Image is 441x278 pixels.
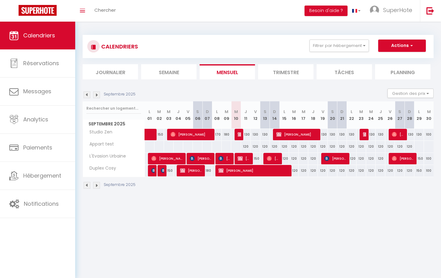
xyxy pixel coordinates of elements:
span: Calendriers [23,32,55,39]
span: Appart test [84,141,115,148]
div: 120 [260,141,270,152]
div: 120 [289,165,299,176]
p: Septembre 2025 [104,91,136,97]
abbr: D [206,109,209,115]
div: 120 [289,141,299,152]
div: 120 [318,141,327,152]
span: Paiements [23,144,52,151]
div: 100 [424,165,434,176]
img: logout [426,7,434,15]
abbr: S [196,109,199,115]
th: 11 [241,101,251,129]
th: 28 [404,101,414,129]
button: Gestion des prix [387,89,434,98]
span: Patureau Léa [151,165,154,176]
abbr: J [312,109,314,115]
div: 130 [376,129,385,140]
abbr: M [234,109,238,115]
div: 120 [251,141,260,152]
th: 06 [193,101,202,129]
div: 120 [299,153,308,164]
p: Septembre 2025 [104,182,136,188]
li: Semaine [141,64,197,79]
span: [PERSON_NAME] [238,128,241,140]
th: 12 [251,101,260,129]
div: 130 [260,129,270,140]
abbr: J [244,109,247,115]
span: [PERSON_NAME] [218,153,231,164]
div: 150 [414,153,424,164]
abbr: D [273,109,276,115]
div: 120 [385,141,395,152]
th: 01 [145,101,154,129]
div: 120 [404,141,414,152]
span: Hébergement [23,172,61,179]
div: 150 [414,165,424,176]
span: [PERSON_NAME] [276,128,318,140]
div: 130 [404,129,414,140]
div: 120 [395,165,404,176]
div: 120 [308,141,318,152]
abbr: J [379,109,382,115]
th: 08 [212,101,222,129]
div: 120 [270,141,279,152]
div: 150 [251,153,260,164]
li: Tâches [317,64,372,79]
span: Messages [23,87,51,95]
abbr: L [283,109,285,115]
abbr: L [418,109,420,115]
div: 120 [347,141,357,152]
div: 120 [395,141,404,152]
button: Filtrer par hébergement [309,40,369,52]
div: 120 [318,165,327,176]
div: 130 [366,129,376,140]
div: 120 [308,153,318,164]
span: [PERSON_NAME] [190,153,212,164]
abbr: V [254,109,257,115]
span: [PERSON_NAME] [161,165,164,176]
th: 05 [183,101,193,129]
div: 120 [299,141,308,152]
span: Studio Zen [84,129,114,136]
abbr: S [398,109,401,115]
span: [PERSON_NAME] [218,165,289,176]
th: 21 [337,101,347,129]
div: 180 [202,165,212,176]
th: 18 [308,101,318,129]
span: Septembre 2025 [83,120,145,128]
span: [PERSON_NAME] [392,153,414,164]
div: 100 [424,129,434,140]
span: Analytics [23,116,48,123]
span: [PERSON_NAME] [180,165,202,176]
li: Journalier [83,64,138,79]
div: 130 [241,129,251,140]
th: 02 [154,101,164,129]
li: Trimestre [258,64,313,79]
div: 120 [347,153,357,164]
th: 20 [328,101,337,129]
abbr: S [264,109,266,115]
div: 120 [289,153,299,164]
div: 120 [376,165,385,176]
th: 10 [231,101,241,129]
abbr: M [302,109,305,115]
abbr: L [149,109,150,115]
th: 07 [202,101,212,129]
span: Notifications [24,200,59,208]
div: 120 [328,165,337,176]
button: Actions [378,40,426,52]
abbr: L [351,109,352,115]
button: Besoin d'aide ? [305,6,348,16]
span: [PERSON_NAME] [392,128,404,140]
button: Ouvrir le widget de chat LiveChat [5,2,24,21]
input: Rechercher un logement... [86,103,141,114]
div: 120 [404,165,414,176]
img: ... [370,6,379,15]
th: 27 [395,101,404,129]
div: 120 [357,141,366,152]
abbr: M [359,109,363,115]
div: 120 [366,165,376,176]
abbr: D [340,109,344,115]
abbr: M [167,109,171,115]
abbr: M [225,109,228,115]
